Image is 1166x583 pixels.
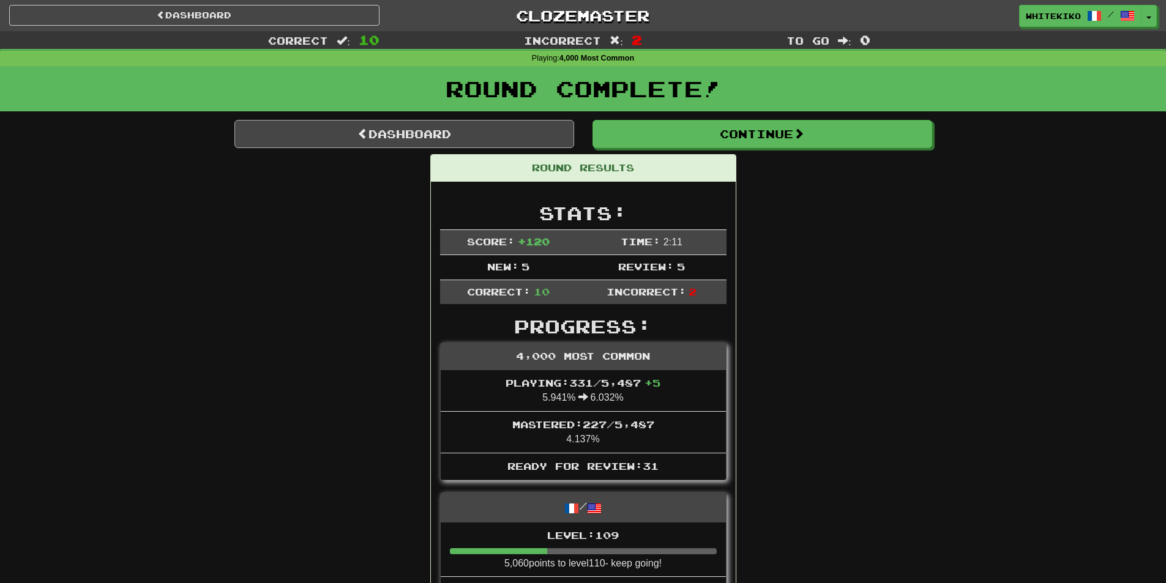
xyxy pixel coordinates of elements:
[677,261,685,272] span: 5
[512,418,654,430] span: Mastered: 227 / 5,487
[440,316,727,336] h2: Progress:
[234,120,574,148] a: Dashboard
[441,343,726,370] div: 4,000 Most Common
[607,286,686,297] span: Incorrect:
[534,286,550,297] span: 10
[547,529,619,541] span: Level: 109
[431,155,736,182] div: Round Results
[838,35,851,46] span: :
[645,377,660,388] span: + 5
[1108,10,1114,18] span: /
[487,261,519,272] span: New:
[441,493,726,522] div: /
[359,32,379,47] span: 10
[524,34,601,46] span: Incorrect
[1019,5,1142,27] a: whitekiko /
[268,34,328,46] span: Correct
[507,460,659,472] span: Ready for Review: 31
[441,522,726,577] li: 5,060 points to level 110 - keep going!
[518,236,550,247] span: + 120
[506,377,660,388] span: Playing: 331 / 5,487
[1026,10,1081,21] span: whitekiko
[632,32,642,47] span: 2
[621,236,660,247] span: Time:
[592,120,932,148] button: Continue
[440,203,727,223] h2: Stats:
[787,34,829,46] span: To go
[441,411,726,453] li: 4.137%
[689,286,697,297] span: 2
[9,5,379,26] a: Dashboard
[521,261,529,272] span: 5
[467,286,531,297] span: Correct:
[337,35,350,46] span: :
[441,370,726,412] li: 5.941% 6.032%
[4,76,1162,101] h1: Round Complete!
[860,32,870,47] span: 0
[398,5,768,26] a: Clozemaster
[559,54,634,62] strong: 4,000 Most Common
[467,236,515,247] span: Score:
[663,237,682,247] span: 2 : 11
[618,261,674,272] span: Review:
[610,35,623,46] span: :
